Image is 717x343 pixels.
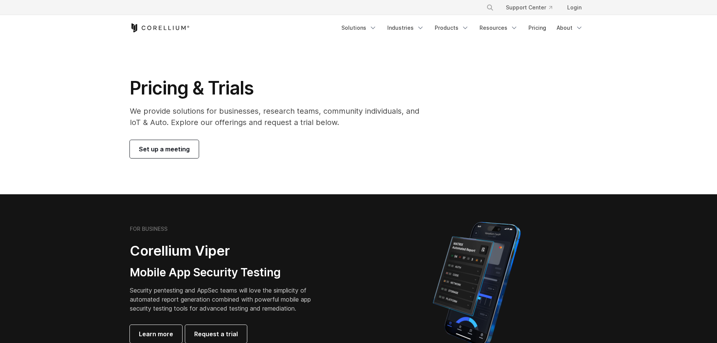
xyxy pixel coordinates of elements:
p: We provide solutions for businesses, research teams, community individuals, and IoT & Auto. Explo... [130,105,430,128]
h3: Mobile App Security Testing [130,265,323,280]
button: Search [483,1,497,14]
h2: Corellium Viper [130,242,323,259]
a: Industries [383,21,429,35]
div: Navigation Menu [477,1,588,14]
a: Set up a meeting [130,140,199,158]
a: Support Center [500,1,558,14]
a: Resources [475,21,522,35]
h1: Pricing & Trials [130,77,430,99]
p: Security pentesting and AppSec teams will love the simplicity of automated report generation comb... [130,286,323,313]
a: Learn more [130,325,182,343]
a: Products [430,21,473,35]
span: Request a trial [194,329,238,338]
span: Set up a meeting [139,145,190,154]
a: Solutions [337,21,381,35]
div: Navigation Menu [337,21,588,35]
h6: FOR BUSINESS [130,226,167,232]
a: Login [561,1,588,14]
a: Corellium Home [130,23,190,32]
span: Learn more [139,329,173,338]
a: Pricing [524,21,551,35]
a: About [552,21,588,35]
a: Request a trial [185,325,247,343]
